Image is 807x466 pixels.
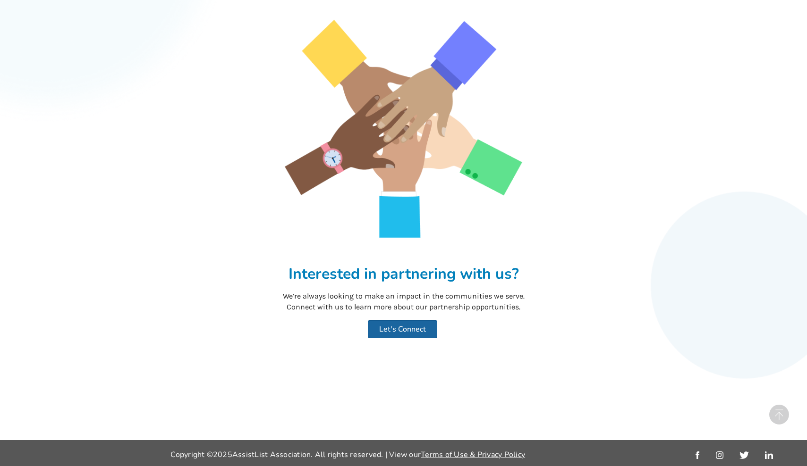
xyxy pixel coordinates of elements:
[739,451,748,459] img: twitter_link
[765,451,773,459] img: linkedin_link
[368,320,437,338] a: Let's Connect
[421,449,525,460] a: Terms of Use & Privacy Policy
[282,264,525,283] h1: Interested in partnering with us?
[696,451,699,459] img: facebook_link
[716,451,723,459] img: instagram_link
[282,291,525,313] p: We’re always looking to make an impact in the communities we serve. Connect with us to learn more...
